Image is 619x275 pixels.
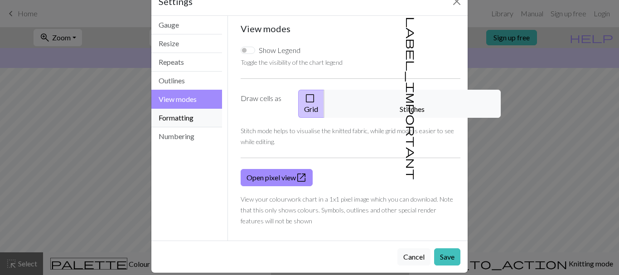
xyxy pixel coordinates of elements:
[241,195,453,225] small: View your colourwork chart in a 1x1 pixel image which you can download. Note that this only shows...
[397,248,430,265] button: Cancel
[235,90,293,118] label: Draw cells as
[241,23,461,34] h5: View modes
[151,72,222,90] button: Outlines
[241,127,454,145] small: Stitch mode helps to visualise the knitted fabric, while grid mode is easier to see while editing.
[296,171,307,184] span: open_in_new
[405,17,418,180] span: label_important
[151,34,222,53] button: Resize
[241,58,343,66] small: Toggle the visibility of the chart legend
[151,109,222,127] button: Formatting
[324,90,501,118] button: Stitches
[434,248,460,265] button: Save
[259,45,300,56] label: Show Legend
[298,90,324,118] button: Grid
[305,92,315,105] span: check_box_outline_blank
[241,169,313,186] a: Open pixel view
[151,16,222,34] button: Gauge
[151,53,222,72] button: Repeats
[151,127,222,145] button: Numbering
[151,90,222,109] button: View modes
